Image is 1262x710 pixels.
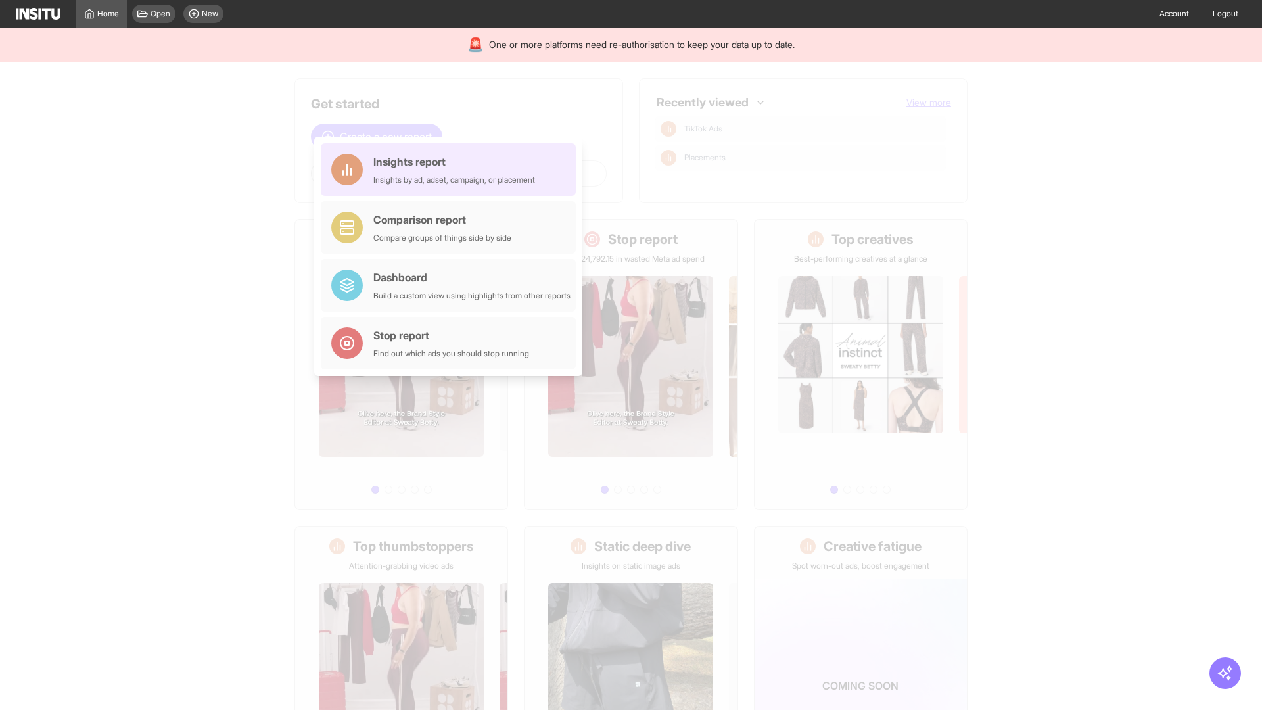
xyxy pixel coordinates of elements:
[489,38,795,51] span: One or more platforms need re-authorisation to keep your data up to date.
[97,9,119,19] span: Home
[373,270,571,285] div: Dashboard
[373,233,511,243] div: Compare groups of things side by side
[373,175,535,185] div: Insights by ad, adset, campaign, or placement
[373,212,511,227] div: Comparison report
[151,9,170,19] span: Open
[373,348,529,359] div: Find out which ads you should stop running
[16,8,60,20] img: Logo
[467,35,484,54] div: 🚨
[373,291,571,301] div: Build a custom view using highlights from other reports
[373,154,535,170] div: Insights report
[373,327,529,343] div: Stop report
[202,9,218,19] span: New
